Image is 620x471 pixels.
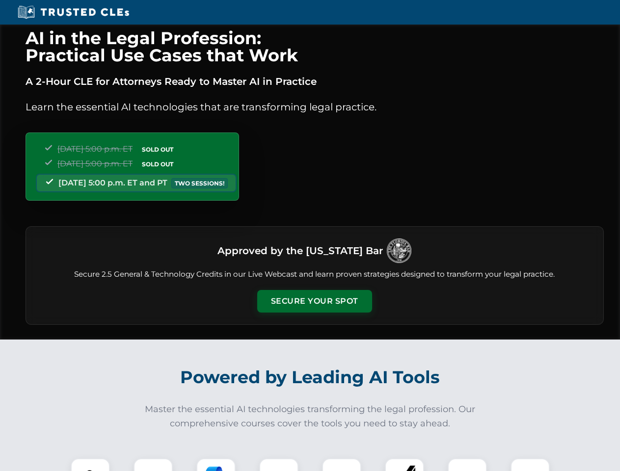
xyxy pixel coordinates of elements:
h1: AI in the Legal Profession: Practical Use Cases that Work [26,29,604,64]
span: [DATE] 5:00 p.m. ET [57,144,133,154]
span: SOLD OUT [138,159,177,169]
img: Trusted CLEs [15,5,132,20]
button: Secure Your Spot [257,290,372,313]
h2: Powered by Leading AI Tools [38,360,582,394]
p: Learn the essential AI technologies that are transforming legal practice. [26,99,604,115]
span: [DATE] 5:00 p.m. ET [57,159,133,168]
img: Logo [387,238,411,263]
p: Master the essential AI technologies transforming the legal profession. Our comprehensive courses... [138,402,482,431]
span: SOLD OUT [138,144,177,155]
p: Secure 2.5 General & Technology Credits in our Live Webcast and learn proven strategies designed ... [38,269,592,280]
p: A 2-Hour CLE for Attorneys Ready to Master AI in Practice [26,74,604,89]
h3: Approved by the [US_STATE] Bar [217,242,383,260]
